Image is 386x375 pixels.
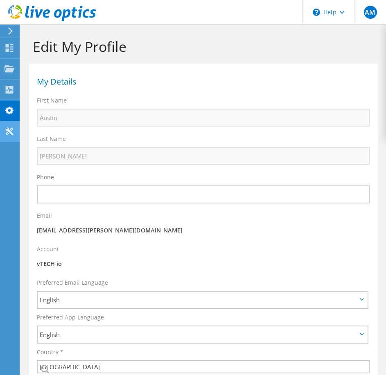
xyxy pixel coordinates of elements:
[40,330,357,339] span: English
[364,6,377,19] span: AM
[37,313,104,321] label: Preferred App Language
[37,96,67,105] label: First Name
[37,173,54,181] label: Phone
[33,38,370,55] h1: Edit My Profile
[37,259,370,268] p: vTECH io
[37,245,59,253] label: Account
[37,212,52,220] label: Email
[40,295,357,305] span: English
[37,348,63,356] label: Country *
[37,135,66,143] label: Last Name
[37,226,370,235] p: [EMAIL_ADDRESS][PERSON_NAME][DOMAIN_NAME]
[37,279,108,287] label: Preferred Email Language
[313,9,320,16] svg: \n
[37,78,366,86] h1: My Details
